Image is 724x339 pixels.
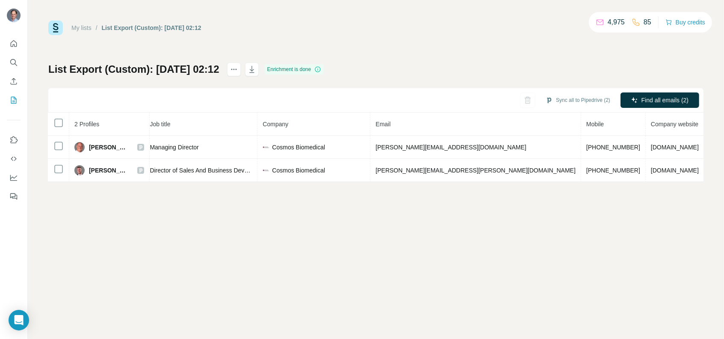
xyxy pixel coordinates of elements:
span: Cosmos Biomedical [272,166,325,175]
span: [PERSON_NAME] [89,166,129,175]
button: Enrich CSV [7,74,21,89]
button: actions [227,62,241,76]
img: Surfe Logo [48,21,63,35]
span: [PERSON_NAME][EMAIL_ADDRESS][PERSON_NAME][DOMAIN_NAME] [375,167,576,174]
img: company-logo [263,144,269,151]
span: Managing Director [150,144,198,151]
span: [PHONE_NUMBER] [586,167,640,174]
span: Job title [150,121,170,128]
span: [DOMAIN_NAME] [651,144,699,151]
span: 2 Profiles [74,121,99,128]
a: My lists [71,24,92,31]
p: 4,975 [608,17,625,27]
span: Company website [651,121,698,128]
span: [DOMAIN_NAME] [651,167,699,174]
button: My lists [7,92,21,108]
button: Find all emails (2) [621,92,699,108]
button: Quick start [7,36,21,51]
span: Mobile [586,121,604,128]
button: Dashboard [7,170,21,185]
li: / [96,24,98,32]
div: Enrichment is done [265,64,324,74]
img: Avatar [74,142,85,152]
button: Sync all to Pipedrive (2) [540,94,616,107]
img: company-logo [263,167,269,174]
button: Search [7,55,21,70]
span: [PERSON_NAME] [89,143,129,152]
p: 85 [644,17,651,27]
button: Feedback [7,189,21,204]
span: [PHONE_NUMBER] [586,144,640,151]
div: Open Intercom Messenger [9,310,29,330]
img: Avatar [74,165,85,175]
span: Find all emails (2) [641,96,689,104]
span: Director of Sales And Business Development [150,167,269,174]
img: Avatar [7,9,21,22]
button: Buy credits [665,16,705,28]
span: [PERSON_NAME][EMAIL_ADDRESS][DOMAIN_NAME] [375,144,526,151]
button: Use Surfe API [7,151,21,167]
span: Company [263,121,288,128]
span: Email [375,121,390,128]
div: List Export (Custom): [DATE] 02:12 [102,24,201,32]
button: Use Surfe on LinkedIn [7,132,21,148]
h1: List Export (Custom): [DATE] 02:12 [48,62,219,76]
span: Cosmos Biomedical [272,143,325,152]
